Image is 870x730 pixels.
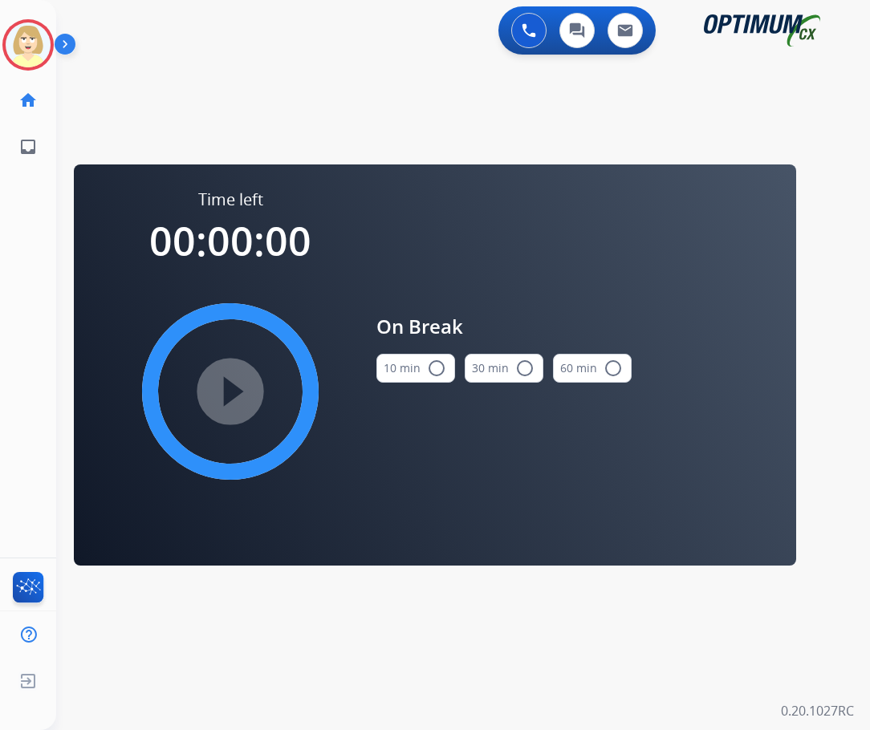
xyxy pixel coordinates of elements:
mat-icon: inbox [18,137,38,156]
mat-icon: home [18,91,38,110]
button: 30 min [465,354,543,383]
span: On Break [376,312,632,341]
mat-icon: radio_button_unchecked [427,359,446,378]
p: 0.20.1027RC [781,701,854,720]
button: 10 min [376,354,455,383]
span: Time left [198,189,263,211]
button: 60 min [553,354,632,383]
span: 00:00:00 [149,213,311,268]
mat-icon: radio_button_unchecked [604,359,623,378]
mat-icon: radio_button_unchecked [515,359,535,378]
img: avatar [6,22,51,67]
